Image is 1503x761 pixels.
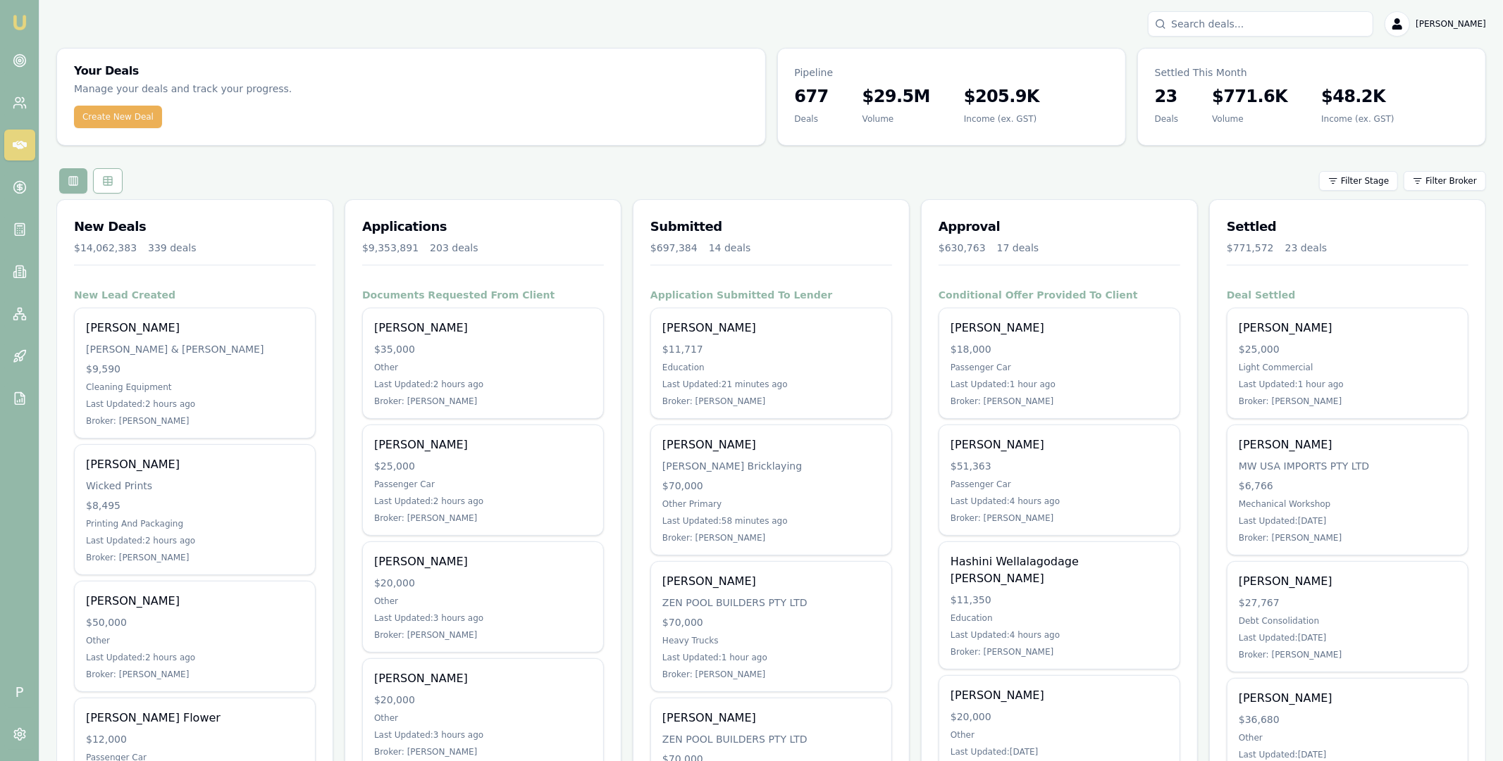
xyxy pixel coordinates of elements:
div: ZEN POOL BUILDERS PTY LTD [662,732,880,746]
div: Printing And Packaging [86,518,304,529]
div: Volume [1212,113,1287,125]
div: Last Updated: 2 hours ago [374,496,592,507]
div: Education [951,612,1168,624]
div: Broker: [PERSON_NAME] [951,512,1168,524]
div: 17 deals [997,241,1039,255]
div: [PERSON_NAME] Flower [86,710,304,727]
img: emu-icon-u.png [11,14,28,31]
div: Income (ex. GST) [964,113,1039,125]
h4: New Lead Created [74,288,316,302]
div: Volume [862,113,930,125]
div: $630,763 [939,241,986,255]
h3: New Deals [74,217,316,237]
div: [PERSON_NAME] [662,320,880,337]
div: $6,766 [1239,479,1456,493]
div: $11,717 [662,342,880,356]
h3: $205.9K [964,85,1039,108]
div: [PERSON_NAME] [951,436,1168,453]
div: $25,000 [1239,342,1456,356]
span: P [4,677,35,707]
h4: Application Submitted To Lender [650,288,892,302]
div: ZEN POOL BUILDERS PTY LTD [662,596,880,610]
div: [PERSON_NAME] Bricklaying [662,459,880,473]
div: Other [374,596,592,607]
div: Broker: [PERSON_NAME] [1239,532,1456,543]
div: Debt Consolidation [1239,615,1456,627]
div: Broker: [PERSON_NAME] [1239,396,1456,407]
span: Filter Broker [1425,175,1477,187]
div: 14 deals [709,241,751,255]
div: Last Updated: 4 hours ago [951,496,1168,507]
div: [PERSON_NAME] [86,593,304,610]
div: Last Updated: 4 hours ago [951,629,1168,641]
h3: Applications [362,217,604,237]
span: Filter Stage [1341,175,1389,187]
input: Search deals [1148,11,1373,37]
div: [PERSON_NAME] [86,456,304,473]
div: Other Primary [662,498,880,510]
div: Last Updated: 2 hours ago [86,535,304,546]
div: [PERSON_NAME] [662,436,880,453]
div: Broker: [PERSON_NAME] [951,646,1168,658]
div: [PERSON_NAME] [662,573,880,590]
div: Hashini Wellalagodage [PERSON_NAME] [951,553,1168,587]
div: Other [951,729,1168,741]
div: [PERSON_NAME] [1239,573,1456,590]
div: [PERSON_NAME] [1239,320,1456,337]
a: Create New Deal [74,106,162,128]
div: [PERSON_NAME] [374,670,592,687]
div: Last Updated: 21 minutes ago [662,379,880,390]
button: Filter Broker [1404,171,1486,191]
div: Broker: [PERSON_NAME] [662,669,880,680]
div: [PERSON_NAME] [1239,436,1456,453]
div: Broker: [PERSON_NAME] [374,746,592,757]
div: Broker: [PERSON_NAME] [1239,649,1456,660]
h4: Documents Requested From Client [362,288,604,302]
div: $25,000 [374,459,592,473]
div: [PERSON_NAME] [374,320,592,337]
div: Other [86,635,304,646]
div: Last Updated: 3 hours ago [374,729,592,741]
h3: Submitted [650,217,892,237]
div: Last Updated: 1 hour ago [951,379,1168,390]
div: MW USA IMPORTS PTY LTD [1239,459,1456,473]
div: $12,000 [86,732,304,746]
div: $35,000 [374,342,592,356]
h4: Conditional Offer Provided To Client [939,288,1180,302]
h4: Deal Settled [1227,288,1468,302]
div: [PERSON_NAME] [86,320,304,337]
div: Broker: [PERSON_NAME] [374,629,592,641]
div: 23 deals [1285,241,1328,255]
div: Last Updated: 1 hour ago [662,652,880,663]
div: 339 deals [148,241,196,255]
div: $20,000 [374,576,592,590]
div: [PERSON_NAME] [374,436,592,453]
div: $36,680 [1239,712,1456,727]
div: Broker: [PERSON_NAME] [86,552,304,563]
div: Last Updated: [DATE] [1239,515,1456,527]
div: [PERSON_NAME] [374,553,592,570]
h3: 677 [795,85,829,108]
div: [PERSON_NAME] [951,687,1168,704]
h3: Your Deals [74,65,748,77]
div: Deals [1155,113,1179,125]
div: Last Updated: [DATE] [1239,749,1456,760]
p: Pipeline [795,65,1108,80]
span: [PERSON_NAME] [1416,18,1486,30]
h3: Settled [1227,217,1468,237]
div: $20,000 [951,710,1168,724]
h3: $48.2K [1321,85,1394,108]
div: Wicked Prints [86,479,304,493]
div: Passenger Car [951,479,1168,490]
h3: 23 [1155,85,1179,108]
div: Education [662,362,880,373]
div: $14,062,383 [74,241,137,255]
h3: Approval [939,217,1180,237]
h3: $771.6K [1212,85,1287,108]
div: $27,767 [1239,596,1456,610]
div: $20,000 [374,693,592,707]
div: [PERSON_NAME] [951,320,1168,337]
div: Last Updated: 1 hour ago [1239,379,1456,390]
div: 203 deals [430,241,478,255]
div: $11,350 [951,593,1168,607]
